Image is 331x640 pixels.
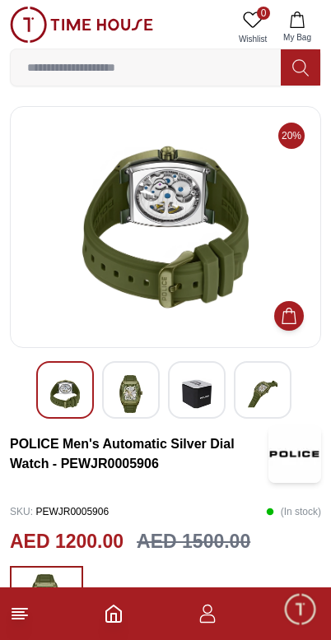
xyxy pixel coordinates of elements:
img: ... [10,7,153,43]
img: ... [26,574,67,627]
a: 0Wishlist [232,7,273,49]
span: My Bag [277,31,318,44]
p: PEWJR0005906 [10,499,109,524]
img: POLICE Men's Automatic Silver Dial Watch - PEWJR0005906 [248,375,277,413]
p: ( In stock ) [266,499,321,524]
button: Add to Cart [274,301,304,331]
div: Chat Widget [282,591,319,628]
h3: AED 1500.00 [137,527,250,556]
span: Wishlist [232,33,273,45]
button: My Bag [273,7,321,49]
a: Home [104,604,124,624]
h3: POLICE Men's Automatic Silver Dial Watch - PEWJR0005906 [10,434,268,474]
img: POLICE Men's Automatic Silver Dial Watch - PEWJR0005906 [50,375,80,413]
h2: AED 1200.00 [10,527,124,556]
span: SKU : [10,506,33,517]
span: 0 [257,7,270,20]
img: POLICE Men's Automatic Silver Dial Watch - PEWJR0005906 [116,375,146,413]
img: POLICE Men's Automatic Silver Dial Watch - PEWJR0005906 [24,120,307,334]
img: POLICE Men's Automatic Silver Dial Watch - PEWJR0005906 [268,425,321,483]
span: 20% [278,123,305,149]
img: POLICE Men's Automatic Silver Dial Watch - PEWJR0005906 [182,375,212,413]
